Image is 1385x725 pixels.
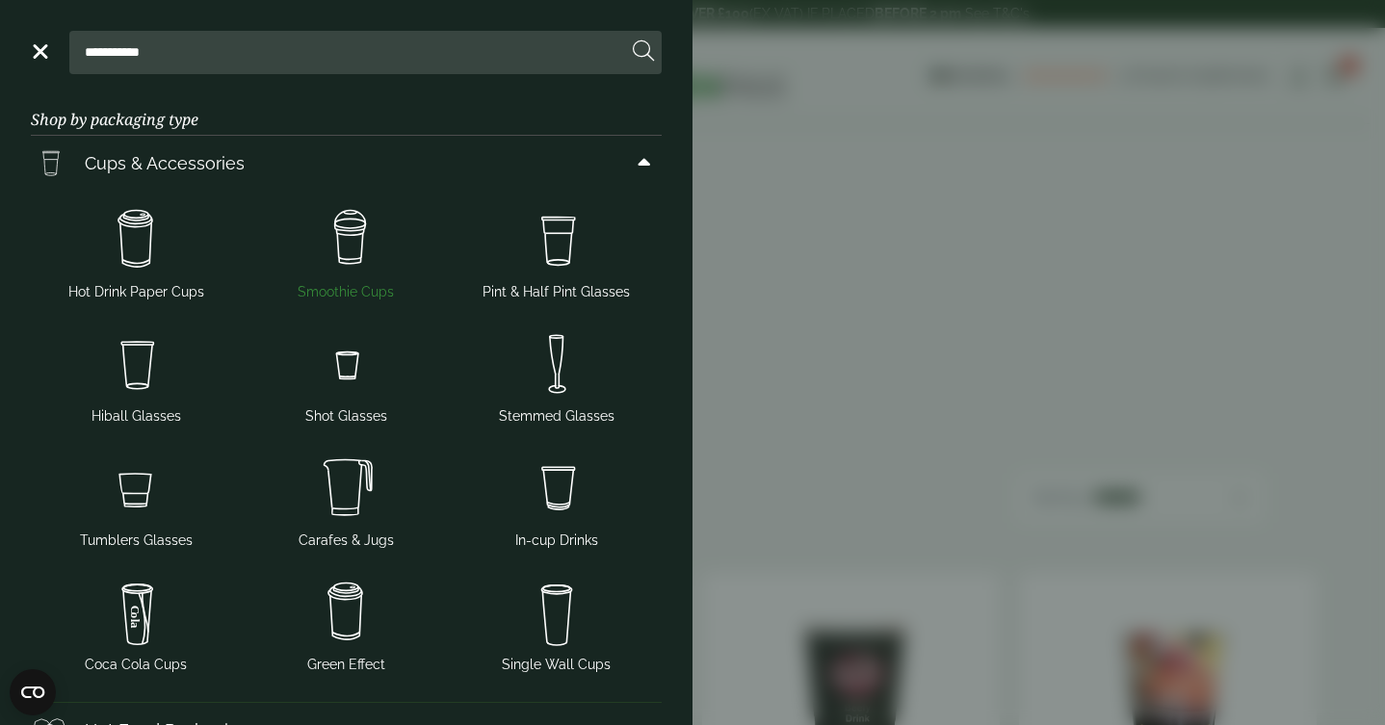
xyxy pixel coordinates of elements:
a: Smoothie Cups [248,197,443,306]
span: Green Effect [307,655,385,675]
a: Coca Cola Cups [39,570,233,679]
img: Smoothie_cups.svg [248,201,443,278]
span: Coca Cola Cups [85,655,187,675]
span: Pint & Half Pint Glasses [483,282,630,302]
img: Tumbler_glass.svg [39,450,233,527]
a: Shot Glasses [248,322,443,430]
h3: Shop by packaging type [31,80,662,136]
a: Carafes & Jugs [248,446,443,555]
span: Smoothie Cups [298,282,394,302]
img: plain-soda-cup.svg [459,574,654,651]
span: Cups & Accessories [85,150,245,176]
a: Hot Drink Paper Cups [39,197,233,306]
img: JugsNcaraffes.svg [248,450,443,527]
img: Stemmed_glass.svg [459,325,654,402]
a: Stemmed Glasses [459,322,654,430]
span: Single Wall Cups [502,655,611,675]
img: cola.svg [39,574,233,651]
a: Cups & Accessories [31,136,662,190]
img: HotDrink_paperCup.svg [39,201,233,278]
img: PintNhalf_cup.svg [31,143,69,182]
a: Pint & Half Pint Glasses [459,197,654,306]
img: HotDrink_paperCup.svg [248,574,443,651]
span: Tumblers Glasses [80,531,193,551]
a: Tumblers Glasses [39,446,233,555]
a: Hiball Glasses [39,322,233,430]
span: Shot Glasses [305,406,387,427]
img: Hiball.svg [39,325,233,402]
img: PintNhalf_cup.svg [459,201,654,278]
span: Hiball Glasses [91,406,181,427]
span: Hot Drink Paper Cups [68,282,204,302]
a: In-cup Drinks [459,446,654,555]
a: Single Wall Cups [459,570,654,679]
button: Open CMP widget [10,669,56,715]
span: Carafes & Jugs [299,531,394,551]
span: Stemmed Glasses [499,406,614,427]
img: Incup_drinks.svg [459,450,654,527]
span: In-cup Drinks [515,531,598,551]
a: Green Effect [248,570,443,679]
img: Shot_glass.svg [248,325,443,402]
